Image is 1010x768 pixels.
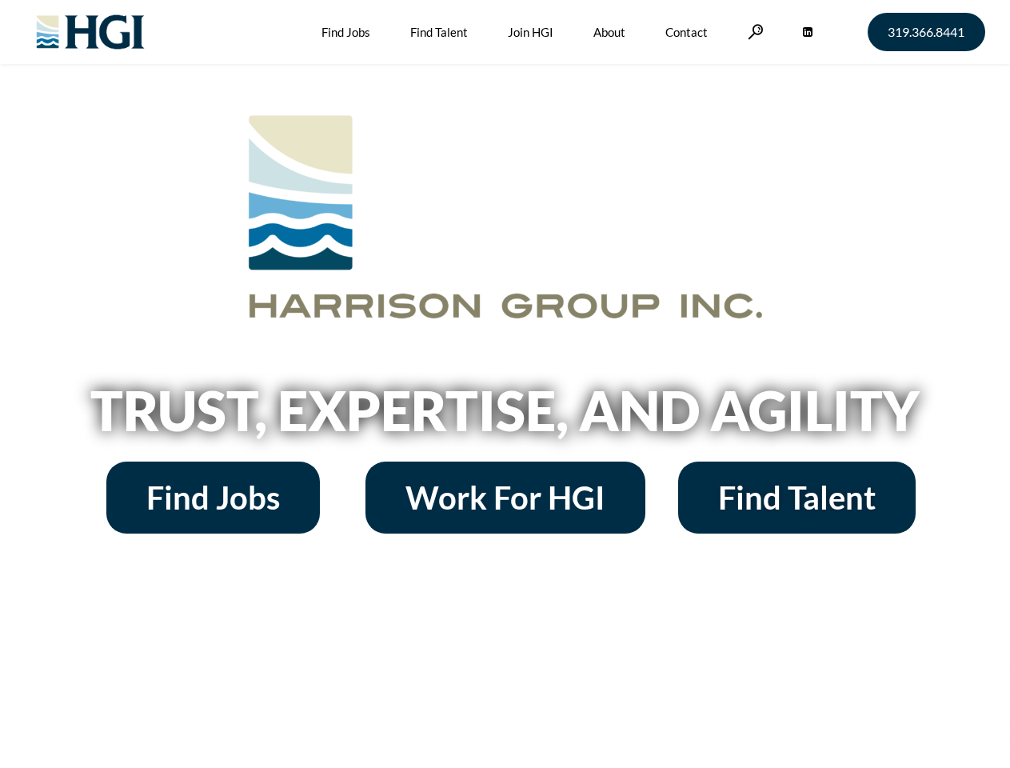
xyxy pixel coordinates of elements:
a: Find Jobs [106,462,320,534]
h2: Trust, Expertise, and Agility [50,383,961,438]
a: Search [748,24,764,39]
span: 319.366.8441 [888,26,964,38]
span: Find Jobs [146,482,280,514]
a: Find Talent [678,462,916,534]
span: Work For HGI [405,482,605,514]
a: Work For HGI [365,462,645,534]
a: 319.366.8441 [868,13,985,51]
span: Find Talent [718,482,876,514]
